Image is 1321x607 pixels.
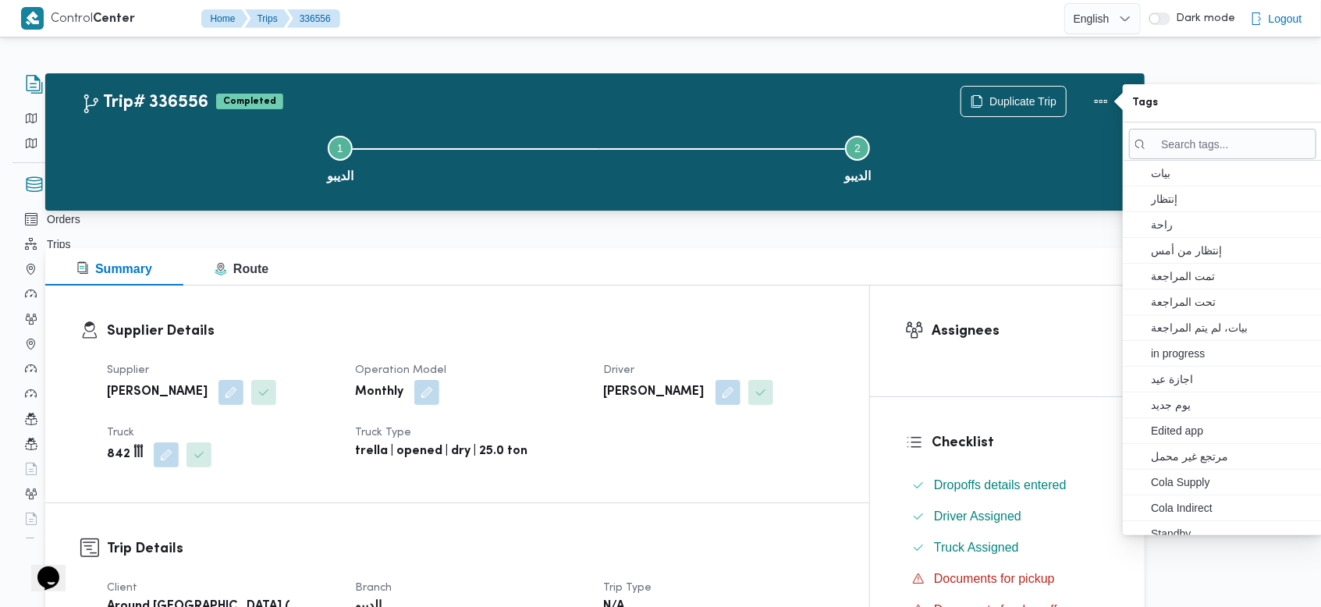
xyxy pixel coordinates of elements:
b: [PERSON_NAME] [107,383,208,402]
h3: Trip Details [107,538,834,559]
button: Supplier Contracts [19,506,178,531]
input: search tags [1129,129,1316,159]
span: تمت المراجعة [1151,267,1313,286]
span: Summary [76,262,152,275]
span: Dropoffs details entered [934,476,1067,495]
button: Home [201,9,248,28]
span: Documents for pickup [934,570,1055,588]
div: Database [12,207,184,545]
span: Edited app [1151,421,1313,440]
button: Branches [19,431,178,456]
span: يوم جديد [1151,396,1313,414]
button: Logout [1244,3,1309,34]
span: الديبو [327,167,353,186]
button: Trucks [19,357,178,382]
span: Dropoffs details entered [934,478,1067,492]
button: Drivers [19,307,178,332]
h3: Checklist [932,432,1110,453]
span: إنتظار من أمس [1151,241,1313,260]
span: راحة [1151,215,1313,234]
span: Driver Assigned [934,507,1021,526]
button: Locations [19,332,178,357]
button: Create new order [19,106,178,131]
button: Orders [19,207,178,232]
span: Truck Assigned [934,538,1019,557]
button: Driver Assigned [906,504,1110,529]
span: Duplicate Trip [989,92,1056,111]
span: بيات [1151,164,1313,183]
button: Trips [245,9,290,28]
button: Suppliers [19,481,178,506]
span: 2 [854,142,861,154]
span: Truck [107,428,134,438]
h2: Trip# 336556 [81,93,208,113]
span: Documents for pickup [934,572,1055,585]
span: Completed [216,94,283,109]
b: Completed [223,97,276,106]
button: live Tracking [19,257,178,282]
span: Cola Indirect [1151,499,1313,517]
span: 1 [337,142,343,154]
span: Supplier [107,365,149,375]
button: Client Contracts [19,456,178,481]
span: اجازة عيد [1151,370,1313,389]
span: مرتجع غير محمل [1151,447,1313,466]
button: Truck Assigned [906,535,1110,560]
span: Logout [1269,9,1302,28]
button: Trips [19,232,178,257]
img: X8yXhbKr1z7QwAAAABJRU5ErkJggg== [21,7,44,30]
span: Truck Type [355,428,411,438]
button: Database [25,176,172,194]
span: الديبو [844,167,871,186]
button: Monitor active orders [19,131,178,156]
span: Cola Supply [1151,473,1313,492]
b: Monthly [355,383,403,402]
h3: Assignees [932,321,1110,342]
button: Devices [19,531,178,556]
span: بيات، لم يتم المراجعة [1151,318,1313,337]
h3: Supplier Details [107,321,834,342]
span: تحت المراجعة [1151,293,1313,311]
span: Branch [355,583,392,593]
span: Trip Type [604,583,652,593]
div: Order [12,106,184,162]
button: 336556 [287,9,340,28]
button: Dropoffs details entered [906,473,1110,498]
span: Dark mode [1170,12,1236,25]
button: الديبو [81,117,599,198]
span: إنتظار [1151,190,1313,208]
span: Tags [1132,94,1313,112]
span: in progress [1151,344,1313,363]
span: Operation Model [355,365,446,375]
b: [PERSON_NAME] [604,383,705,402]
span: Truck Assigned [934,541,1019,554]
button: Clients [19,406,178,431]
b: 842 أأأ [107,445,143,464]
iframe: chat widget [16,545,66,591]
span: Route [215,262,268,275]
b: trella | opened | dry | 25.0 ton [355,442,527,461]
button: Documents for pickup [906,566,1110,591]
span: Driver Assigned [934,509,1021,523]
button: الديبو [599,117,1117,198]
button: Order [25,75,172,94]
b: Center [94,13,136,25]
button: Truck Types [19,382,178,406]
button: Location Categories [19,282,178,307]
span: Standby [1151,524,1313,543]
button: Actions [1085,86,1117,117]
span: Client [107,583,137,593]
button: Duplicate Trip [961,86,1067,117]
span: Driver [604,365,635,375]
